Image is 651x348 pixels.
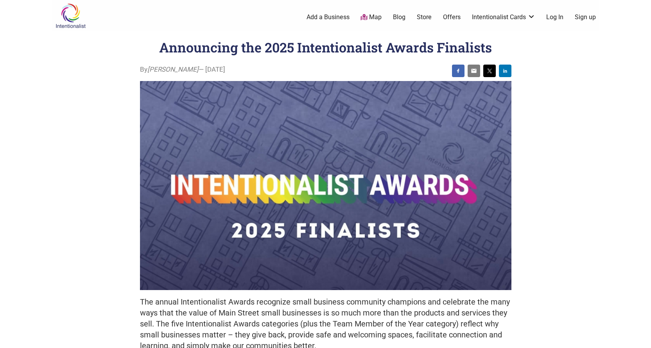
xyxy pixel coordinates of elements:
[307,13,350,22] a: Add a Business
[417,13,432,22] a: Store
[455,68,461,74] img: facebook sharing button
[443,13,461,22] a: Offers
[486,68,493,74] img: twitter sharing button
[360,13,382,22] a: Map
[159,38,492,56] h1: Announcing the 2025 Intentionalist Awards Finalists
[147,65,199,73] i: [PERSON_NAME]
[393,13,405,22] a: Blog
[52,3,89,29] img: Intentionalist
[471,68,477,74] img: email sharing button
[472,13,535,22] a: Intentionalist Cards
[140,65,225,75] span: By — [DATE]
[502,68,508,74] img: linkedin sharing button
[546,13,563,22] a: Log In
[575,13,596,22] a: Sign up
